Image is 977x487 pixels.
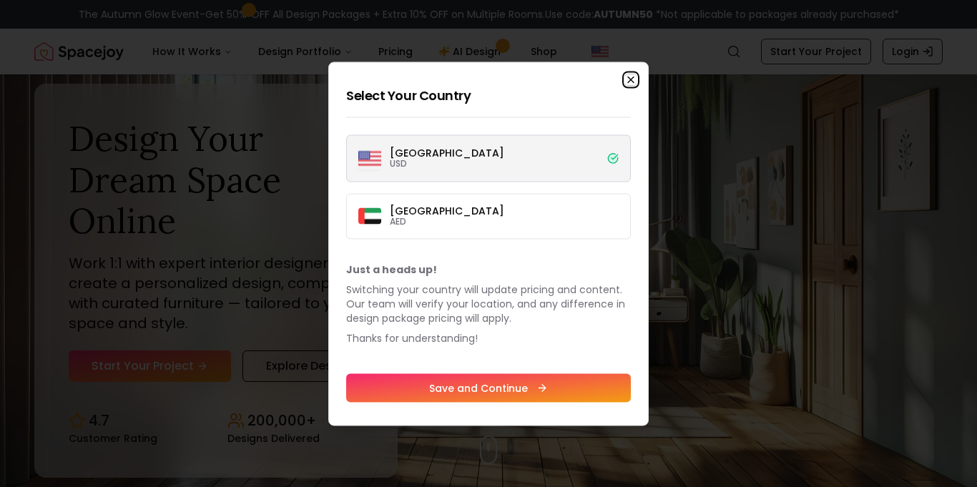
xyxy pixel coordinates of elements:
p: [GEOGRAPHIC_DATA] [390,147,504,157]
h2: Select Your Country [346,85,631,105]
p: Switching your country will update pricing and content. Our team will verify your location, and a... [346,282,631,325]
p: USD [390,157,504,169]
p: [GEOGRAPHIC_DATA] [390,205,504,215]
button: Save and Continue [346,373,631,402]
img: United States [358,147,381,169]
img: Dubai [358,208,381,225]
p: AED [390,215,504,227]
b: Just a heads up! [346,262,437,276]
p: Thanks for understanding! [346,330,631,345]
